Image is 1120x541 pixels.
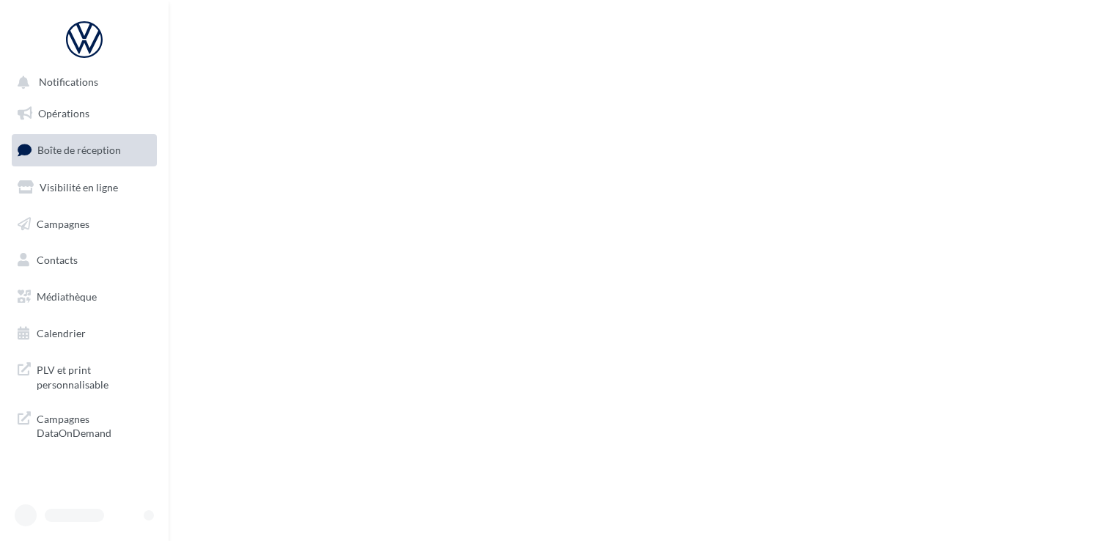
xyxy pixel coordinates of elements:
[9,403,160,446] a: Campagnes DataOnDemand
[40,181,118,194] span: Visibilité en ligne
[38,107,89,119] span: Opérations
[37,254,78,266] span: Contacts
[9,318,160,349] a: Calendrier
[37,409,151,441] span: Campagnes DataOnDemand
[9,209,160,240] a: Campagnes
[9,98,160,129] a: Opérations
[37,290,97,303] span: Médiathèque
[37,144,121,156] span: Boîte de réception
[9,134,160,166] a: Boîte de réception
[39,76,98,89] span: Notifications
[9,281,160,312] a: Médiathèque
[37,360,151,391] span: PLV et print personnalisable
[9,245,160,276] a: Contacts
[9,354,160,397] a: PLV et print personnalisable
[37,327,86,339] span: Calendrier
[9,172,160,203] a: Visibilité en ligne
[37,217,89,229] span: Campagnes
